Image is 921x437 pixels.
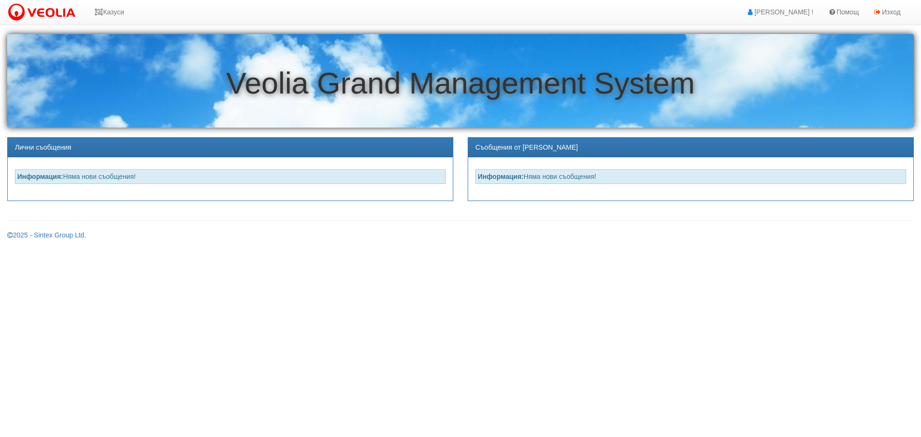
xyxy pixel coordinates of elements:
div: Лични съобщения [8,138,453,157]
strong: Информация: [17,173,63,180]
a: 2025 - Sintex Group Ltd. [7,231,86,239]
strong: Информация: [478,173,524,180]
h1: Veolia Grand Management System [7,67,914,100]
div: Съобщения от [PERSON_NAME] [468,138,913,157]
div: Няма нови съобщения! [15,169,446,184]
img: VeoliaLogo.png [7,2,80,23]
div: Няма нови съобщения! [475,169,906,184]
